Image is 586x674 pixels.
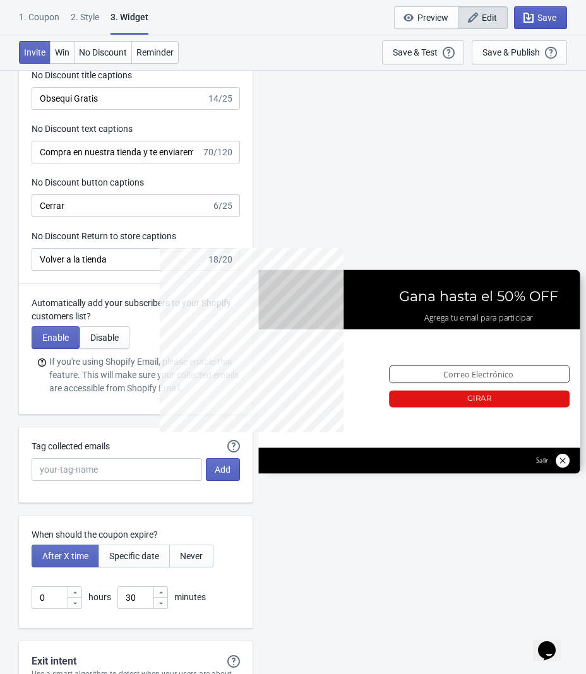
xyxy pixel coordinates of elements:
[32,176,144,189] label: No Discount button captions
[393,47,438,57] div: Save & Test
[32,230,176,242] label: No Discount Return to store captions
[24,47,45,57] span: Invite
[131,41,179,64] button: Reminder
[382,40,464,64] button: Save & Test
[90,333,119,343] span: Disable
[71,11,99,33] div: 2 . Style
[99,545,170,567] button: Specific date
[180,551,203,561] span: Never
[80,326,129,349] button: Disable
[79,47,127,57] span: No Discount
[50,41,75,64] button: Win
[19,41,51,64] button: Invite
[136,47,174,57] span: Reminder
[174,592,206,602] span: minutes
[169,545,213,567] button: Never
[417,13,448,23] span: Preview
[32,326,80,349] button: Enable
[19,654,253,669] div: Exit intent
[42,333,69,343] span: Enable
[472,40,567,64] button: Save & Publish
[32,122,133,135] label: No Discount text captions
[514,6,567,29] button: Save
[49,355,240,395] span: If you're using Shopify Email, please enable this feature. This will make sure your collected ema...
[482,47,540,57] div: Save & Publish
[32,440,110,452] label: Tag collected emails
[533,624,573,661] iframe: chat widget
[32,69,132,81] label: No Discount title captions
[19,11,59,33] div: 1. Coupon
[394,6,459,29] button: Preview
[88,592,111,602] span: hours
[109,551,159,561] span: Specific date
[55,47,69,57] span: Win
[537,13,556,23] span: Save
[32,458,202,481] input: your-tag-name
[32,545,99,567] button: After X time
[42,551,88,561] span: After X time
[32,297,240,323] p: Automatically add your subscribers to your Shopify customers list?
[482,13,497,23] span: Edit
[458,6,508,29] button: Edit
[32,528,240,541] p: When should the coupon expire?
[111,11,148,35] div: 3. Widget
[74,41,132,64] button: No Discount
